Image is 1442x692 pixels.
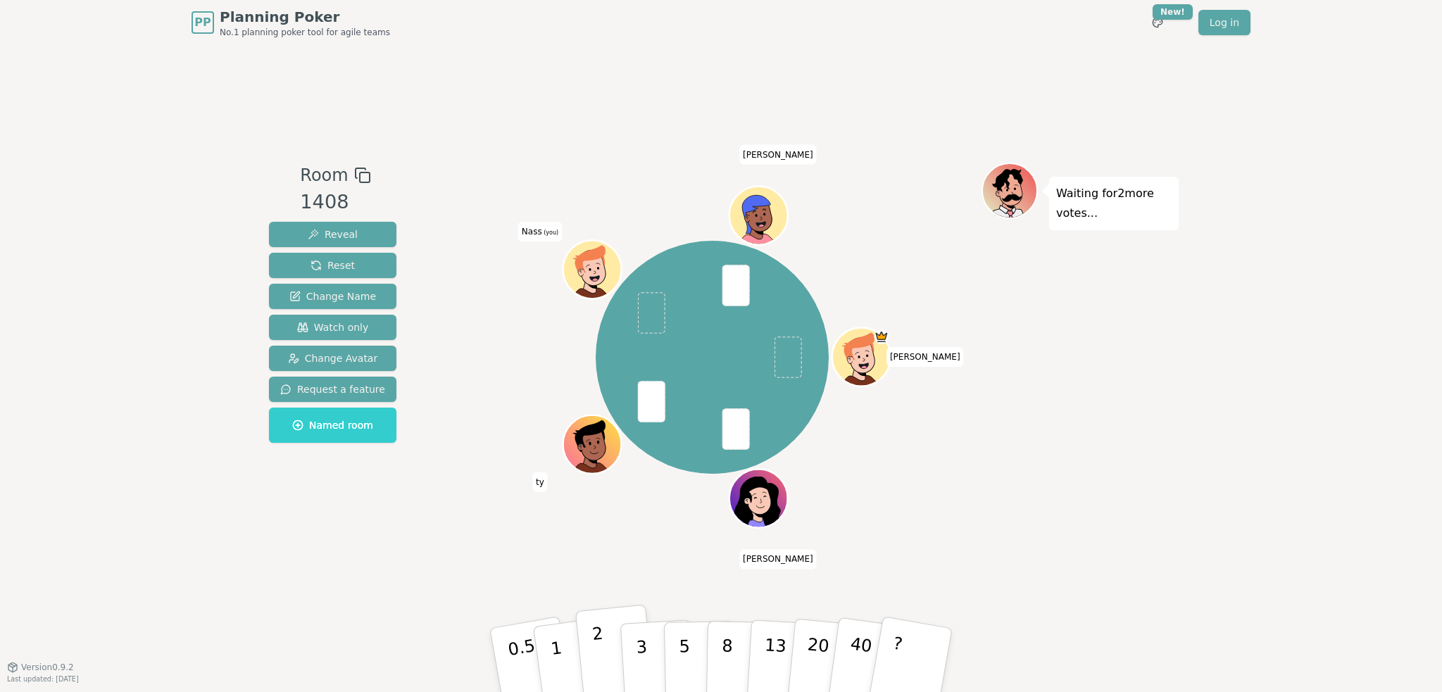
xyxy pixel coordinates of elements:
[308,227,358,241] span: Reveal
[565,242,620,297] button: Click to change your avatar
[1145,10,1170,35] button: New!
[7,662,74,673] button: Version0.9.2
[292,418,373,432] span: Named room
[300,163,348,188] span: Room
[739,550,817,570] span: Click to change your name
[220,27,390,38] span: No.1 planning poker tool for agile teams
[288,351,378,365] span: Change Avatar
[269,222,396,247] button: Reveal
[1153,4,1193,20] div: New!
[1056,184,1172,223] p: Waiting for 2 more votes...
[542,230,559,237] span: (you)
[739,145,817,165] span: Click to change your name
[289,289,376,303] span: Change Name
[269,284,396,309] button: Change Name
[7,675,79,683] span: Last updated: [DATE]
[21,662,74,673] span: Version 0.9.2
[269,315,396,340] button: Watch only
[311,258,355,272] span: Reset
[300,188,370,217] div: 1408
[194,14,211,31] span: PP
[269,408,396,443] button: Named room
[886,347,964,367] span: Click to change your name
[874,329,889,344] span: silvia is the host
[1198,10,1250,35] a: Log in
[518,222,562,242] span: Click to change your name
[269,346,396,371] button: Change Avatar
[220,7,390,27] span: Planning Poker
[269,253,396,278] button: Reset
[280,382,385,396] span: Request a feature
[297,320,369,334] span: Watch only
[269,377,396,402] button: Request a feature
[192,7,390,38] a: PPPlanning PokerNo.1 planning poker tool for agile teams
[532,472,548,492] span: Click to change your name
